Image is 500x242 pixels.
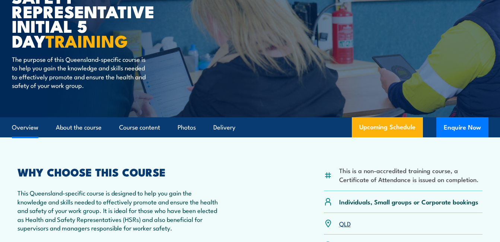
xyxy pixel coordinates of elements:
a: Course content [119,118,160,137]
a: Delivery [213,118,235,137]
a: Overview [12,118,38,137]
p: Individuals, Small groups or Corporate bookings [339,197,478,206]
p: The purpose of this Queensland-specific course is to help you gain the knowledge and skills neede... [12,55,148,90]
button: Enquire Now [436,117,488,137]
p: This Queensland-specific course is designed to help you gain the knowledge and skills needed to e... [17,188,219,232]
a: QLD [339,219,351,228]
a: Photos [178,118,196,137]
a: Upcoming Schedule [352,117,423,137]
strong: TRAINING [45,28,128,53]
h2: WHY CHOOSE THIS COURSE [17,167,219,176]
a: About the course [56,118,102,137]
li: This is a non-accredited training course, a Certificate of Attendance is issued on completion. [339,166,483,184]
